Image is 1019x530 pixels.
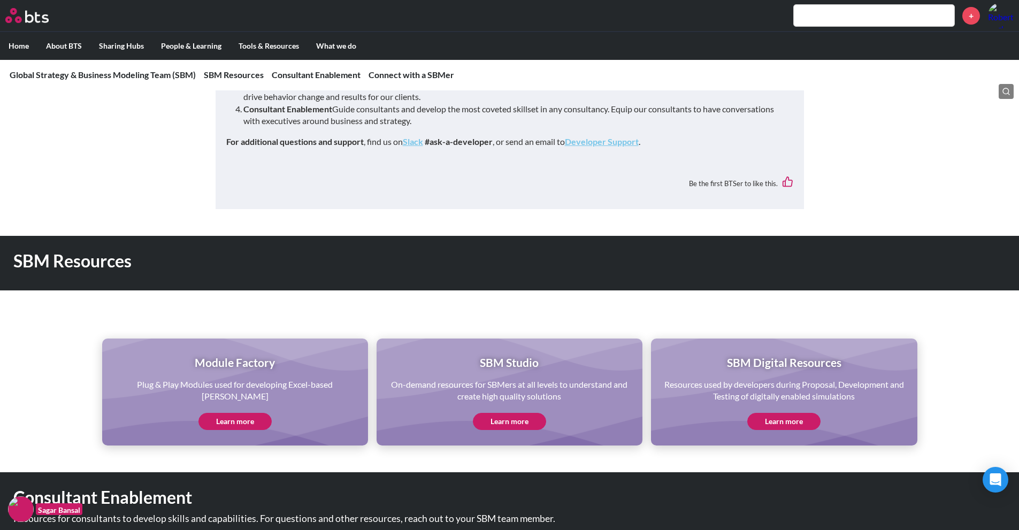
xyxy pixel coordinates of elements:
p: Resources used by developers during Proposal, Development and Testing of digitally enabled simula... [658,379,909,403]
h1: Consultant Enablement [13,486,708,510]
a: Learn more [198,413,272,430]
h1: SBM Resources [13,249,708,273]
label: People & Learning [152,32,230,60]
a: Learn more [747,413,821,430]
a: Go home [5,8,68,23]
a: Profile [988,3,1014,28]
label: What we do [308,32,365,60]
h1: SBM Studio [384,355,635,370]
li: Guide consultants and develop the most coveted skillset in any consultancy. Equip our consultants... [243,103,785,127]
a: Global Strategy & Business Modeling Team (SBM) [10,70,196,80]
li: We design world-class simulation experiences, full of rich tensions and tradeoffs, that bring str... [243,79,785,103]
label: Tools & Resources [230,32,308,60]
a: + [962,7,980,25]
p: Plug & Play Modules used for developing Excel-based [PERSON_NAME] [110,379,361,403]
a: Learn more [473,413,546,430]
img: F [8,496,34,522]
a: Connect with a SBMer [369,70,454,80]
label: About BTS [37,32,90,60]
div: Be the first BTSer to like this. [226,168,793,198]
figcaption: Sagar Bansal [36,503,82,516]
h1: SBM Digital Resources [658,355,909,370]
a: Developer Support [565,136,639,147]
p: On-demand resources for SBMers at all levels to understand and create high quality solutions [384,379,635,403]
strong: Consultant Enablement [243,104,332,114]
label: Sharing Hubs [90,32,152,60]
div: Open Intercom Messenger [983,467,1008,493]
a: Consultant Enablement [272,70,361,80]
p: , find us on , or send an email to . [226,136,793,148]
a: Slack [403,136,423,147]
h1: Module Factory [110,355,361,370]
strong: For additional questions and support [226,136,364,147]
img: Robert Beckett [988,3,1014,28]
img: BTS Logo [5,8,49,23]
a: SBM Resources [204,70,264,80]
p: Resources for consultants to develop skills and capabilities. For questions and other resources, ... [13,514,569,524]
strong: #ask-a-developer [425,136,493,147]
